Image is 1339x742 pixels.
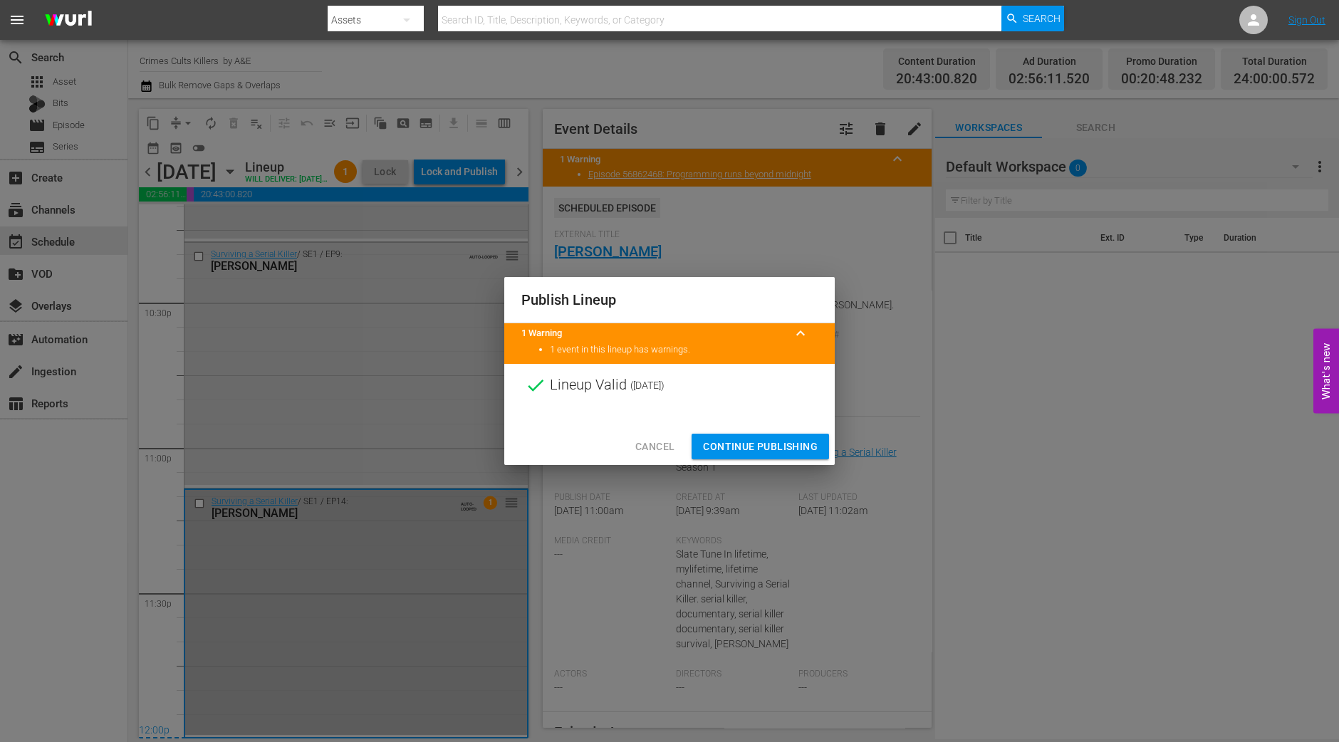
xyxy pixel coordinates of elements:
title: 1 Warning [521,327,783,340]
span: Cancel [635,438,674,456]
span: Continue Publishing [703,438,818,456]
a: Sign Out [1288,14,1325,26]
button: keyboard_arrow_up [783,316,818,350]
button: Cancel [624,434,686,460]
button: Open Feedback Widget [1313,329,1339,414]
div: Lineup Valid [504,364,835,407]
span: ( [DATE] ) [630,375,665,396]
span: Search [1023,6,1061,31]
h2: Publish Lineup [521,288,818,311]
li: 1 event in this lineup has warnings. [550,343,818,357]
span: menu [9,11,26,28]
span: keyboard_arrow_up [792,325,809,342]
img: ans4CAIJ8jUAAAAAAAAAAAAAAAAAAAAAAAAgQb4GAAAAAAAAAAAAAAAAAAAAAAAAJMjXAAAAAAAAAAAAAAAAAAAAAAAAgAT5G... [34,4,103,37]
button: Continue Publishing [692,434,829,460]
